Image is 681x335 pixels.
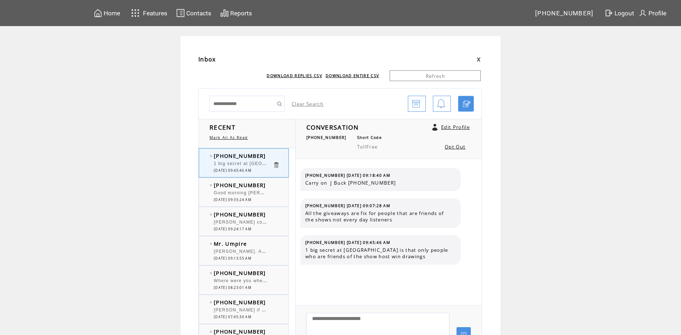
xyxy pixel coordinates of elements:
img: contacts.svg [176,9,185,17]
span: Home [104,10,120,17]
a: Refresh [390,70,481,81]
a: Opt Out [445,144,465,150]
span: TollFree [357,144,378,150]
span: [DATE] 07:45:30 AM [214,315,251,319]
a: Home [93,7,121,19]
a: Mark All As Read [209,135,248,140]
span: [DATE] 09:13:55 AM [214,256,251,261]
span: Mr. Umpire [214,240,247,247]
span: Carry on J Buck [PHONE_NUMBER] [305,180,455,186]
img: bulletEmpty.png [210,243,212,245]
img: bulletEmpty.png [210,214,212,215]
span: Logout [615,10,634,17]
a: Features [128,6,168,20]
span: Where were you when the Democrats wanted to remove all the Confederate things all over the country [214,276,455,284]
img: profile.svg [638,9,647,17]
a: Click to start a chat with mobile number by SMS [458,96,474,112]
span: Reports [230,10,252,17]
span: [PHONE_NUMBER] [DATE] 09:07:28 AM [305,203,390,208]
span: [DATE] 09:35:24 AM [214,197,251,202]
span: [PHONE_NUMBER] [306,135,346,140]
span: [PERSON_NAME] if you are unaware, St.[PERSON_NAME] [PERSON_NAME] passed [214,306,414,313]
a: Logout [603,7,637,19]
span: [PHONE_NUMBER] [DATE] 09:45:46 AM [305,240,390,245]
span: Features [143,10,167,17]
a: DOWNLOAD ENTIRE CSV [326,73,379,78]
img: exit.svg [604,9,613,17]
span: [PHONE_NUMBER] [535,10,594,17]
a: Contacts [175,7,212,19]
span: Contacts [186,10,211,17]
span: [PHONE_NUMBER] [214,211,266,218]
a: Click to edit user profile [432,124,438,131]
span: [PHONE_NUMBER] [214,269,266,276]
img: bulletEmpty.png [210,155,212,157]
img: bulletEmpty.png [210,301,212,303]
span: Inbox [198,55,216,63]
span: Short Code [357,135,382,140]
img: archive.png [412,96,420,112]
span: 1 big secret at [GEOGRAPHIC_DATA] is that only people who are friends of the show host win drawings [305,247,455,260]
a: Edit Profile [441,124,470,130]
img: features.svg [129,7,142,19]
img: bulletEmpty.png [210,184,212,186]
span: [PHONE_NUMBER] [214,299,266,306]
span: Good morning [PERSON_NAME] and [PERSON_NAME]. Every time we have been panhandled my wife has been... [214,189,575,196]
span: CONVERSATION [306,123,359,131]
input: Submit [274,96,285,112]
img: bulletEmpty.png [210,272,212,274]
a: DOWNLOAD REPLIES CSV [267,73,322,78]
img: bell.png [437,96,445,112]
span: [PERSON_NAME] conveniently is not sending them to high crime republican cities. [214,218,409,225]
a: Reports [219,7,253,19]
a: Clear Search [292,101,324,107]
span: All the giveaways are fix for people that are friends of the shows not every day listeners [305,210,455,223]
span: [DATE] 09:24:17 AM [214,227,251,231]
a: Click to delete these messgaes [273,161,280,168]
span: 1 big secret at [GEOGRAPHIC_DATA] is that only people who are friends of the show host win drawings [214,159,458,166]
a: Profile [637,7,667,19]
img: home.svg [94,9,102,17]
span: RECENT [209,123,236,131]
img: bulletEmpty.png [210,331,212,332]
span: [DATE] 09:45:46 AM [214,168,251,173]
img: chart.svg [220,9,229,17]
span: Profile [648,10,666,17]
span: [PHONE_NUMBER] [214,181,266,189]
span: [DATE] 08:23:01 AM [214,285,251,290]
span: [PHONE_NUMBER] [DATE] 09:18:40 AM [305,173,390,178]
span: [PHONE_NUMBER] [214,152,266,159]
span: [PHONE_NUMBER] [214,328,266,335]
